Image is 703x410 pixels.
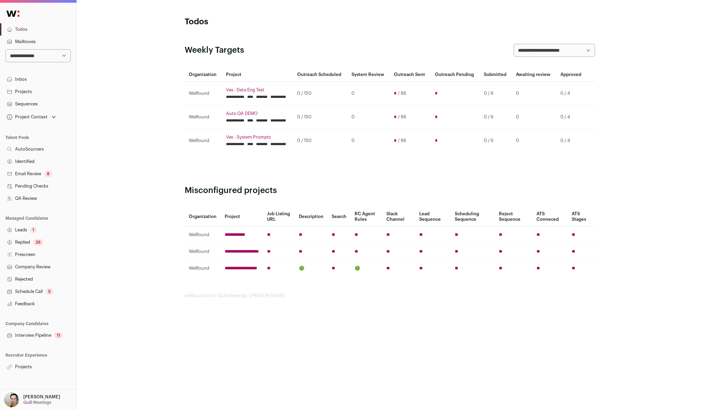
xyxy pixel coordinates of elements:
img: Wellfound [3,7,23,21]
h2: Weekly Targets [185,45,244,56]
th: RC Agent Rules [350,207,382,227]
th: Submitted [480,68,512,82]
td: 0 / 4 [556,105,586,129]
td: 0 [512,82,556,105]
span: / 86 [398,138,406,143]
th: ATS Stages [568,207,595,227]
th: System Review [347,68,390,82]
th: Organization [185,207,221,227]
th: Reject Sequence [495,207,532,227]
td: 0 / 4 [556,82,586,105]
footer: wellfound:ai for Quill Meetings - [PERSON_NAME] [185,293,595,298]
td: 0 / 4 [556,129,586,153]
span: / 86 [398,114,406,120]
h2: Misconfigured projects [185,185,595,196]
button: Open dropdown [3,392,62,407]
td: Wellfound [185,260,221,277]
td: 🟢 [295,260,328,277]
div: 26 [33,239,43,246]
th: Description [295,207,328,227]
td: 0 / 150 [293,129,347,153]
div: 1 [30,227,37,233]
td: 0 [512,129,556,153]
td: 0 [347,105,390,129]
td: 0 / 150 [293,105,347,129]
th: ATS Conneced [532,207,568,227]
th: Job Listing URL [263,207,295,227]
td: Wellfound [185,82,222,105]
td: 0 / 150 [293,82,347,105]
td: 0 / 6 [480,105,512,129]
span: / 86 [398,91,406,96]
th: Slack Channel [382,207,415,227]
th: Organization [185,68,222,82]
td: 0 [512,105,556,129]
td: Wellfound [185,243,221,260]
p: Quill Meetings [23,400,51,405]
a: Ves - Data Eng Test [226,87,289,93]
th: Lead Sequence [415,207,451,227]
th: Project [221,207,263,227]
th: Awaiting review [512,68,556,82]
div: Project Context [5,114,48,120]
img: 144000-medium_jpg [4,392,19,407]
th: Outreach Pending [431,68,480,82]
td: 🟢 [350,260,382,277]
td: 0 / 6 [480,82,512,105]
td: Wellfound [185,105,222,129]
div: 5 [45,288,53,295]
td: Wellfound [185,129,222,153]
th: Approved [556,68,586,82]
th: Scheduling Sequence [451,207,495,227]
a: Auto QA DEMO [226,111,289,116]
p: [PERSON_NAME] [23,394,60,400]
div: 11 [54,332,63,339]
td: 0 [347,129,390,153]
h1: Todos [185,16,321,27]
th: Outreach Sent [390,68,430,82]
th: Search [328,207,350,227]
th: Outreach Scheduled [293,68,347,82]
td: 0 [347,82,390,105]
button: Open dropdown [5,112,57,122]
th: Project [222,68,293,82]
td: Wellfound [185,227,221,243]
a: Ves - System Prompts [226,134,289,140]
div: 8 [44,170,52,177]
td: 0 / 6 [480,129,512,153]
